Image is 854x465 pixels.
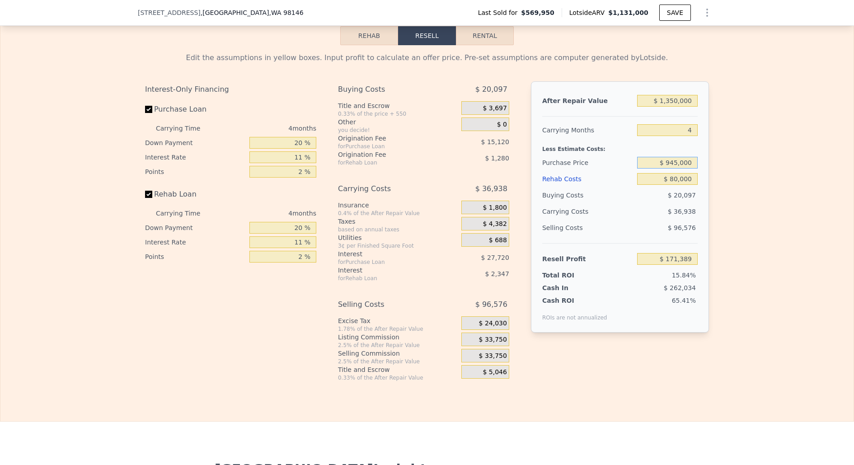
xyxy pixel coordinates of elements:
div: 0.33% of the After Repair Value [338,374,458,381]
span: $ 20,097 [668,192,696,199]
button: Show Options [698,4,716,22]
div: Carrying Time [156,121,215,136]
input: Rehab Loan [145,191,152,198]
span: $1,131,000 [608,9,648,16]
div: Buying Costs [542,187,633,203]
span: $ 3,697 [483,104,507,113]
div: Down Payment [145,136,246,150]
span: $ 96,576 [668,224,696,231]
span: $ 33,750 [479,352,507,360]
div: 0.33% of the price + 550 [338,110,458,117]
div: Title and Escrow [338,101,458,110]
div: Interest Rate [145,235,246,249]
span: $ 27,720 [481,254,509,261]
div: Excise Tax [338,316,458,325]
label: Rehab Loan [145,186,246,202]
div: Insurance [338,201,458,210]
div: Purchase Price [542,155,633,171]
div: for Purchase Loan [338,258,439,266]
div: for Rehab Loan [338,159,439,166]
span: $ 20,097 [475,81,507,98]
span: $ 15,120 [481,138,509,146]
button: Rehab [340,26,398,45]
span: Last Sold for [478,8,521,17]
div: Origination Fee [338,150,439,159]
span: $ 36,938 [475,181,507,197]
span: 65.41% [672,297,696,304]
span: [STREET_ADDRESS] [138,8,201,17]
span: $ 688 [489,236,507,244]
div: 2.5% of the After Repair Value [338,342,458,349]
span: $ 33,750 [479,336,507,344]
span: , [GEOGRAPHIC_DATA] [201,8,304,17]
div: Resell Profit [542,251,633,267]
div: Carrying Costs [542,203,599,220]
span: $ 36,938 [668,208,696,215]
span: 15.84% [672,272,696,279]
div: Origination Fee [338,134,439,143]
span: $ 96,576 [475,296,507,313]
div: Interest [338,266,439,275]
div: Interest-Only Financing [145,81,316,98]
div: for Purchase Loan [338,143,439,150]
span: $ 262,034 [664,284,696,291]
span: $ 2,347 [485,270,509,277]
div: 0.4% of the After Repair Value [338,210,458,217]
div: Carrying Months [542,122,633,138]
div: Selling Costs [542,220,633,236]
input: Purchase Loan [145,106,152,113]
div: Edit the assumptions in yellow boxes. Input profit to calculate an offer price. Pre-set assumptio... [145,52,709,63]
div: Carrying Time [156,206,215,221]
div: 1.78% of the After Repair Value [338,325,458,333]
div: Other [338,117,458,127]
span: $ 4,382 [483,220,507,228]
button: Resell [398,26,456,45]
span: , WA 98146 [269,9,303,16]
span: $ 5,046 [483,368,507,376]
span: $ 0 [497,121,507,129]
div: Cash ROI [542,296,607,305]
div: Rehab Costs [542,171,633,187]
div: Total ROI [542,271,599,280]
div: for Rehab Loan [338,275,439,282]
div: 4 months [218,121,316,136]
div: Selling Costs [338,296,439,313]
div: Taxes [338,217,458,226]
span: $ 1,800 [483,204,507,212]
div: Listing Commission [338,333,458,342]
div: Selling Commission [338,349,458,358]
button: Rental [456,26,514,45]
div: Interest Rate [145,150,246,164]
div: ROIs are not annualized [542,305,607,321]
button: SAVE [659,5,691,21]
div: Down Payment [145,221,246,235]
span: $ 24,030 [479,319,507,328]
span: $569,950 [521,8,554,17]
span: $ 1,280 [485,155,509,162]
div: Points [145,164,246,179]
div: 4 months [218,206,316,221]
div: 3¢ per Finished Square Foot [338,242,458,249]
div: 2.5% of the After Repair Value [338,358,458,365]
div: Buying Costs [338,81,439,98]
div: Title and Escrow [338,365,458,374]
div: based on annual taxes [338,226,458,233]
div: Less Estimate Costs: [542,138,698,155]
span: Lotside ARV [569,8,608,17]
div: you decide! [338,127,458,134]
div: Utilities [338,233,458,242]
div: Interest [338,249,439,258]
div: Points [145,249,246,264]
div: Carrying Costs [338,181,439,197]
label: Purchase Loan [145,101,246,117]
div: After Repair Value [542,93,633,109]
div: Cash In [542,283,599,292]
